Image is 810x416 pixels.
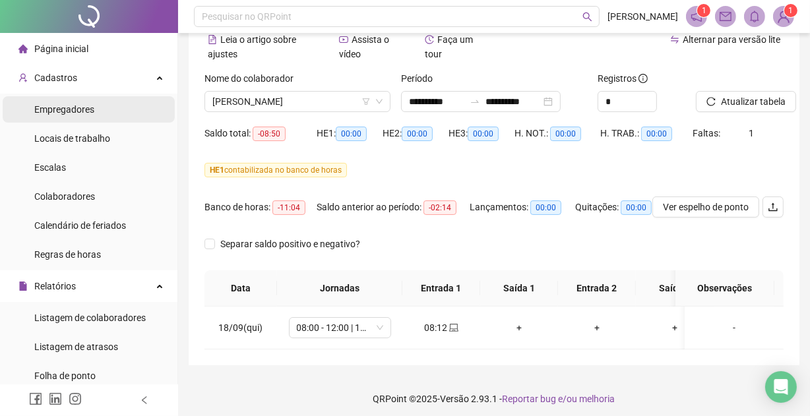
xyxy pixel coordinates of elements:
span: Faça um tour [425,34,473,59]
button: Ver espelho de ponto [652,196,759,218]
th: Saída 1 [480,270,558,307]
span: home [18,44,28,53]
span: 00:00 [550,127,581,141]
div: + [491,320,547,335]
span: Reportar bug e/ou melhoria [503,394,615,404]
span: 1 [749,128,754,138]
span: Separar saldo positivo e negativo? [215,237,365,251]
span: swap [670,35,679,44]
span: upload [768,202,778,212]
div: Banco de horas: [204,200,317,215]
span: -11:04 [272,200,305,215]
span: Registros [598,71,648,86]
span: Observações [686,281,764,295]
span: Ver espelho de ponto [663,200,749,214]
div: - [695,320,773,335]
span: Relatórios [34,281,76,291]
th: Entrada 1 [402,270,480,307]
span: Cadastros [34,73,77,83]
div: HE 3: [449,126,514,141]
div: H. NOT.: [514,126,600,141]
span: filter [362,98,370,105]
th: Data [204,270,277,307]
div: HE 1: [317,126,383,141]
div: + [569,320,625,335]
label: Nome do colaborador [204,71,302,86]
span: Folha de ponto [34,371,96,381]
span: user-add [18,73,28,82]
span: instagram [69,392,82,405]
span: file-text [208,35,217,44]
span: Leia o artigo sobre ajustes [208,34,296,59]
sup: 1 [697,4,710,17]
span: swap-right [470,96,480,107]
span: left [140,396,149,405]
span: Assista o vídeo [339,34,389,59]
button: Atualizar tabela [696,91,796,112]
span: search [582,12,592,22]
span: Empregadores [34,104,94,115]
div: H. TRAB.: [600,126,693,141]
div: Saldo total: [204,126,317,141]
th: Entrada 2 [558,270,636,307]
span: notification [691,11,702,22]
div: Open Intercom Messenger [765,371,797,403]
span: 1 [702,6,706,15]
span: Locais de trabalho [34,133,110,144]
div: HE 2: [383,126,449,141]
span: Calendário de feriados [34,220,126,231]
span: 00:00 [530,200,561,215]
div: + [646,320,703,335]
span: [PERSON_NAME] [607,9,678,24]
span: -08:50 [253,127,286,141]
span: Escalas [34,162,66,173]
span: Listagem de colaboradores [34,312,146,323]
div: Saldo anterior ao período: [317,200,470,215]
span: youtube [339,35,348,44]
span: bell [749,11,761,22]
div: Quitações: [575,200,668,215]
span: laptop [448,323,458,332]
label: Período [401,71,441,86]
span: Listagem de atrasos [34,342,118,352]
span: Faltas: [693,128,722,138]
div: 08:12 [413,320,470,335]
span: contabilizada no banco de horas [204,163,347,177]
span: Página inicial [34,44,88,54]
div: Lançamentos: [470,200,575,215]
span: 1 [789,6,794,15]
span: linkedin [49,392,62,405]
span: down [375,98,383,105]
span: Regras de horas [34,249,101,260]
span: HE 1 [210,165,224,175]
th: Jornadas [277,270,402,307]
span: 18/09(qui) [219,322,263,333]
span: facebook [29,392,42,405]
img: 94659 [774,7,794,26]
span: 08:00 - 12:00 | 13:00 - 17:50 [297,318,383,338]
span: Colaboradores [34,191,95,202]
span: 00:00 [468,127,499,141]
span: 00:00 [621,200,652,215]
span: Alternar para versão lite [683,34,780,45]
span: file [18,282,28,291]
span: info-circle [639,74,648,83]
span: Atualizar tabela [721,94,786,109]
span: -02:14 [423,200,456,215]
th: Observações [675,270,774,307]
sup: Atualize o seu contato no menu Meus Dados [784,4,797,17]
span: 00:00 [402,127,433,141]
span: reload [706,97,716,106]
th: Saída 2 [636,270,714,307]
span: to [470,96,480,107]
span: ROSANE RODRIGUES SILVA [212,92,383,111]
span: history [425,35,434,44]
span: Versão [441,394,470,404]
span: 00:00 [641,127,672,141]
span: mail [720,11,732,22]
span: 00:00 [336,127,367,141]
